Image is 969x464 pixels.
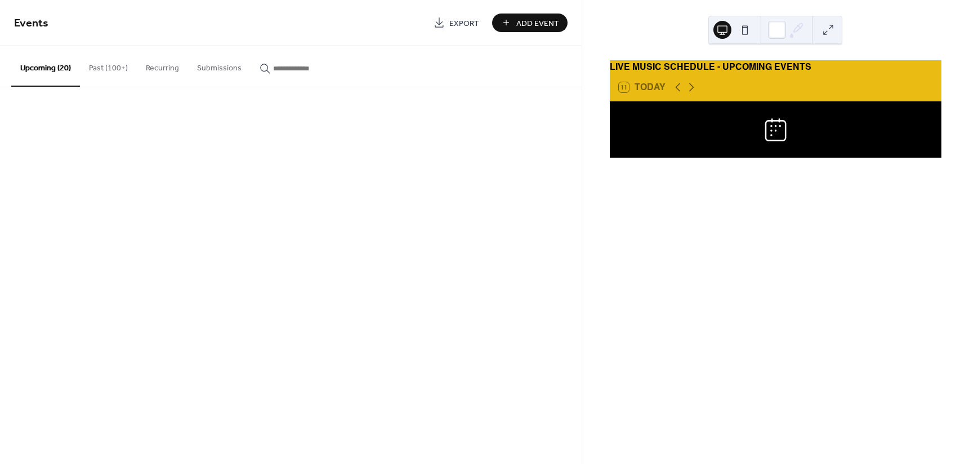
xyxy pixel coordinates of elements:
[492,14,568,32] button: Add Event
[188,46,251,86] button: Submissions
[14,12,48,34] span: Events
[610,60,941,74] div: LIVE MUSIC SCHEDULE - UPCOMING EVENTS
[11,46,80,87] button: Upcoming (20)
[425,14,488,32] a: Export
[80,46,137,86] button: Past (100+)
[516,17,559,29] span: Add Event
[449,17,479,29] span: Export
[137,46,188,86] button: Recurring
